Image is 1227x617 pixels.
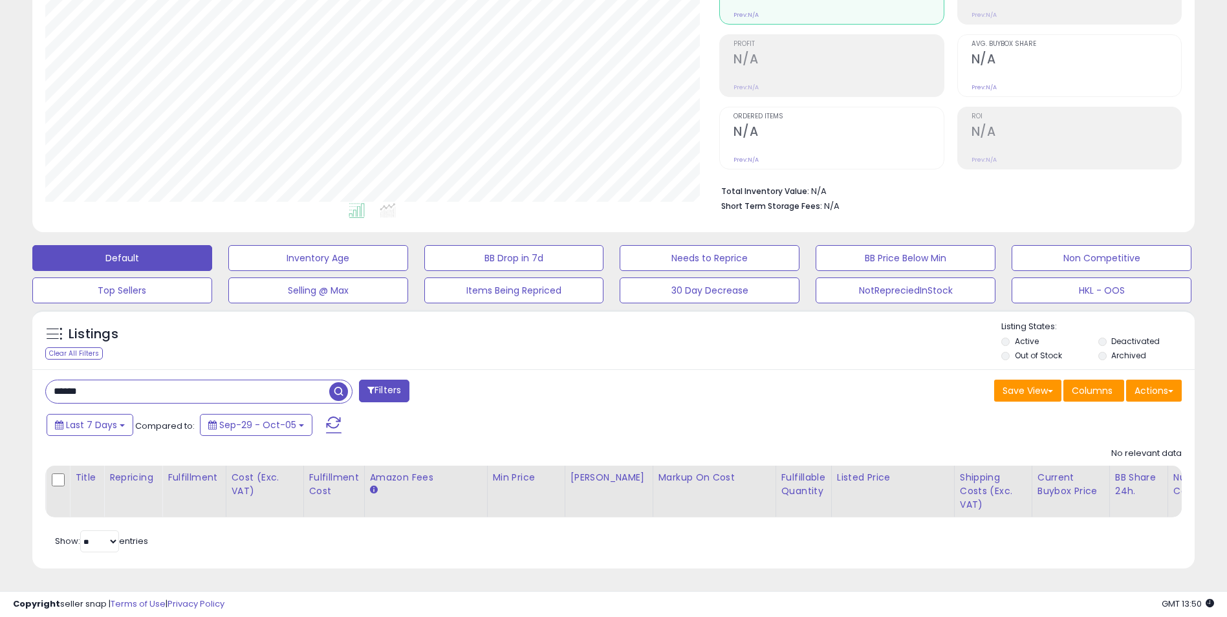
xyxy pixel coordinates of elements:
[994,380,1061,402] button: Save View
[109,471,157,484] div: Repricing
[1162,598,1214,610] span: 2025-10-13 13:50 GMT
[228,277,408,303] button: Selling @ Max
[168,471,220,484] div: Fulfillment
[816,277,995,303] button: NotRepreciedInStock
[1063,380,1124,402] button: Columns
[1015,350,1062,361] label: Out of Stock
[66,418,117,431] span: Last 7 Days
[733,113,943,120] span: Ordered Items
[13,598,224,611] div: seller snap | |
[721,200,822,211] b: Short Term Storage Fees:
[1072,384,1113,397] span: Columns
[111,598,166,610] a: Terms of Use
[733,11,759,19] small: Prev: N/A
[972,41,1181,48] span: Avg. Buybox Share
[45,347,103,360] div: Clear All Filters
[837,471,949,484] div: Listed Price
[653,466,776,517] th: The percentage added to the cost of goods (COGS) that forms the calculator for Min & Max prices.
[620,277,799,303] button: 30 Day Decrease
[733,52,943,69] h2: N/A
[1015,336,1039,347] label: Active
[733,83,759,91] small: Prev: N/A
[816,245,995,271] button: BB Price Below Min
[1111,350,1146,361] label: Archived
[200,414,312,436] button: Sep-29 - Oct-05
[658,471,770,484] div: Markup on Cost
[620,245,799,271] button: Needs to Reprice
[424,245,604,271] button: BB Drop in 7d
[493,471,559,484] div: Min Price
[1111,336,1160,347] label: Deactivated
[1173,471,1221,498] div: Num of Comp.
[370,471,482,484] div: Amazon Fees
[1111,448,1182,460] div: No relevant data
[721,186,809,197] b: Total Inventory Value:
[13,598,60,610] strong: Copyright
[972,11,997,19] small: Prev: N/A
[232,471,298,498] div: Cost (Exc. VAT)
[219,418,296,431] span: Sep-29 - Oct-05
[972,124,1181,142] h2: N/A
[1012,245,1191,271] button: Non Competitive
[824,200,840,212] span: N/A
[972,113,1181,120] span: ROI
[1126,380,1182,402] button: Actions
[69,325,118,343] h5: Listings
[1001,321,1195,333] p: Listing States:
[733,156,759,164] small: Prev: N/A
[228,245,408,271] button: Inventory Age
[733,124,943,142] h2: N/A
[1037,471,1104,498] div: Current Buybox Price
[32,277,212,303] button: Top Sellers
[1012,277,1191,303] button: HKL - OOS
[721,182,1172,198] li: N/A
[1115,471,1162,498] div: BB Share 24h.
[972,156,997,164] small: Prev: N/A
[424,277,604,303] button: Items Being Repriced
[359,380,409,402] button: Filters
[75,471,98,484] div: Title
[960,471,1026,512] div: Shipping Costs (Exc. VAT)
[570,471,647,484] div: [PERSON_NAME]
[47,414,133,436] button: Last 7 Days
[309,471,359,498] div: Fulfillment Cost
[370,484,378,496] small: Amazon Fees.
[168,598,224,610] a: Privacy Policy
[733,41,943,48] span: Profit
[972,83,997,91] small: Prev: N/A
[55,535,148,547] span: Show: entries
[135,420,195,432] span: Compared to:
[972,52,1181,69] h2: N/A
[32,245,212,271] button: Default
[781,471,826,498] div: Fulfillable Quantity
